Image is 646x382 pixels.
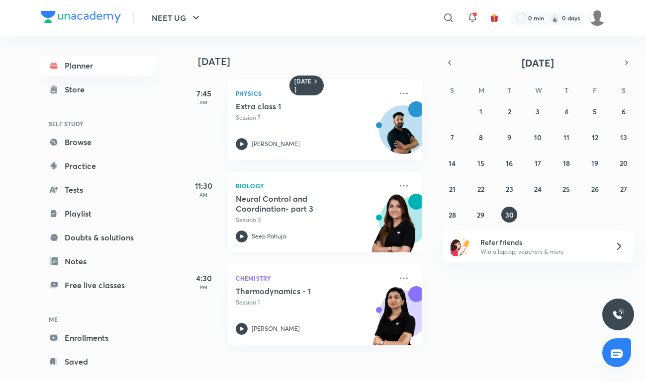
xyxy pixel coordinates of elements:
[41,228,156,247] a: Doubts & solutions
[587,181,603,197] button: September 26, 2025
[41,79,156,99] a: Store
[507,133,511,142] abbr: September 9, 2025
[236,113,392,122] p: Session 7
[65,83,91,95] div: Store
[620,158,628,168] abbr: September 20, 2025
[473,181,489,197] button: September 22, 2025
[236,216,392,225] p: Session 3
[41,352,156,372] a: Saved
[501,129,517,145] button: September 9, 2025
[444,155,460,171] button: September 14, 2025
[444,207,460,223] button: September 28, 2025
[591,184,599,194] abbr: September 26, 2025
[593,107,597,116] abbr: September 5, 2025
[563,133,569,142] abbr: September 11, 2025
[522,56,554,70] span: [DATE]
[535,158,541,168] abbr: September 17, 2025
[473,103,489,119] button: September 1, 2025
[41,115,156,132] h6: SELF STUDY
[622,85,626,95] abbr: Saturday
[620,184,627,194] abbr: September 27, 2025
[616,155,632,171] button: September 20, 2025
[184,192,224,198] p: AM
[477,210,484,220] abbr: September 29, 2025
[451,236,470,256] img: referral
[535,85,542,95] abbr: Wednesday
[564,85,568,95] abbr: Thursday
[41,132,156,152] a: Browse
[534,184,542,194] abbr: September 24, 2025
[41,275,156,295] a: Free live classes
[612,308,624,320] img: ttu
[294,77,312,93] h6: [DATE]
[236,180,392,192] p: Biology
[562,184,570,194] abbr: September 25, 2025
[252,324,300,333] p: [PERSON_NAME]
[473,207,489,223] button: September 29, 2025
[367,286,422,355] img: unacademy
[184,180,224,192] h5: 11:30
[558,155,574,171] button: September 18, 2025
[236,298,392,307] p: Session 1
[507,85,511,95] abbr: Tuesday
[501,207,517,223] button: September 30, 2025
[236,194,360,214] h5: Neural Control and Coordination- part 3
[534,133,542,142] abbr: September 10, 2025
[490,13,499,22] img: avatar
[367,194,422,262] img: unacademy
[501,103,517,119] button: September 2, 2025
[486,10,502,26] button: avatar
[252,232,286,241] p: Seep Pahuja
[184,99,224,105] p: AM
[449,210,456,220] abbr: September 28, 2025
[450,85,454,95] abbr: Sunday
[530,181,546,197] button: September 24, 2025
[530,129,546,145] button: September 10, 2025
[616,103,632,119] button: September 6, 2025
[451,133,454,142] abbr: September 7, 2025
[558,129,574,145] button: September 11, 2025
[593,85,597,95] abbr: Friday
[198,56,432,68] h4: [DATE]
[41,180,156,200] a: Tests
[479,107,482,116] abbr: September 1, 2025
[592,133,598,142] abbr: September 12, 2025
[444,129,460,145] button: September 7, 2025
[41,11,121,25] a: Company Logo
[449,158,456,168] abbr: September 14, 2025
[236,101,360,111] h5: Extra class 1
[457,56,620,70] button: [DATE]
[444,181,460,197] button: September 21, 2025
[41,11,121,23] img: Company Logo
[616,129,632,145] button: September 13, 2025
[480,247,603,256] p: Win a laptop, vouchers & more
[449,184,456,194] abbr: September 21, 2025
[473,155,489,171] button: September 15, 2025
[184,87,224,99] h5: 7:45
[591,158,598,168] abbr: September 19, 2025
[587,155,603,171] button: September 19, 2025
[146,8,208,28] button: NEET UG
[41,328,156,348] a: Enrollments
[563,158,570,168] abbr: September 18, 2025
[589,9,606,26] img: Disha C
[236,87,392,99] p: Physics
[184,284,224,290] p: PM
[587,129,603,145] button: September 12, 2025
[480,237,603,247] h6: Refer friends
[616,181,632,197] button: September 27, 2025
[184,272,224,284] h5: 4:30
[479,133,483,142] abbr: September 8, 2025
[550,13,560,23] img: streak
[558,181,574,197] button: September 25, 2025
[530,155,546,171] button: September 17, 2025
[506,184,513,194] abbr: September 23, 2025
[478,85,484,95] abbr: Monday
[587,103,603,119] button: September 5, 2025
[564,107,568,116] abbr: September 4, 2025
[558,103,574,119] button: September 4, 2025
[236,286,360,296] h5: Thermodynamics - 1
[506,158,513,168] abbr: September 16, 2025
[41,204,156,224] a: Playlist
[473,129,489,145] button: September 8, 2025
